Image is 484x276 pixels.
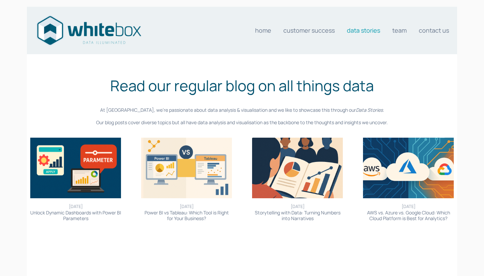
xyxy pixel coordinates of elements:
[141,138,232,198] img: Power BI vs Tableau: Which Tool is Right for Your Business?
[367,209,450,221] a: AWS vs. Azure vs. Google Cloud: Which Cloud Platform is Best for Analytics?
[255,24,271,37] a: Home
[255,209,340,221] a: Storytelling with Data: Turning Numbers into Narratives
[30,138,121,198] img: Unlock Dynamic Dashboards with Power BI Parameters
[30,209,121,221] a: Unlock Dynamic Dashboards with Power BI Parameters
[145,209,229,221] a: Power BI vs Tableau: Which Tool is Right for Your Business?
[402,203,415,209] time: [DATE]
[30,74,454,97] h1: Read our regular blog on all things data
[347,24,380,37] a: Data stories
[356,107,383,113] em: Data Stories
[283,24,335,37] a: Customer Success
[30,106,454,114] p: At [GEOGRAPHIC_DATA], we’re passionate about data analysis & visualisation and we like to showcas...
[363,138,454,198] img: AWS vs. Azure vs. Google Cloud: Which Cloud Platform is Best for Analytics?
[392,24,407,37] a: Team
[69,203,83,209] time: [DATE]
[291,203,305,209] time: [DATE]
[419,24,449,37] a: Contact us
[35,14,143,47] img: Data consultants
[252,138,343,198] img: Storytelling with Data: Turning Numbers into Narratives
[30,119,454,126] p: Our blog posts cover diverse topics but all have data analysis and visualisation as the backbone ...
[180,203,194,209] time: [DATE]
